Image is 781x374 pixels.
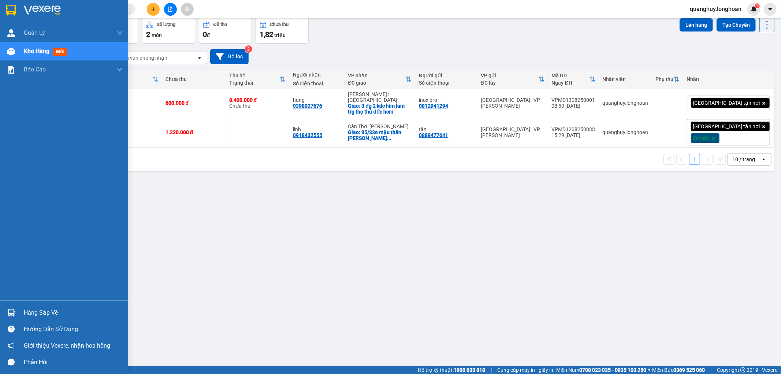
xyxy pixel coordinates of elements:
[293,81,341,86] div: Số điện thoại
[689,154,700,165] button: 1
[419,97,473,103] div: inox pro
[20,16,39,22] strong: CSKH:
[24,48,49,55] span: Kho hàng
[481,73,539,78] div: VP gửi
[8,342,15,349] span: notification
[740,367,745,373] span: copyright
[579,367,646,373] strong: 0708 023 035 - 0935 103 250
[348,80,406,86] div: ĐC giao
[552,97,595,103] div: VPMD1308250001
[100,70,161,89] th: Toggle SortBy
[229,97,286,109] div: Chưa thu
[3,51,46,57] span: 08:50:30 [DATE]
[552,132,595,138] div: 15:29 [DATE]
[166,100,222,106] div: 600.000 đ
[481,80,539,86] div: ĐC lấy
[293,72,341,78] div: Người nhận
[680,18,713,32] button: Lên hàng
[419,132,448,138] div: 0889477641
[7,48,15,55] img: warehouse-icon
[210,49,249,64] button: Bộ lọc
[3,16,56,29] span: [PHONE_NUMBER]
[556,366,646,374] span: Miền Nam
[203,30,207,39] span: 0
[226,70,289,89] th: Toggle SortBy
[418,366,485,374] span: Hỗ trợ kỹ thuật:
[256,17,309,44] button: Chưa thu1,82 triệu
[117,30,123,36] span: down
[274,32,286,38] span: triệu
[345,70,416,89] th: Toggle SortBy
[552,126,595,132] div: VPMD1208250033
[229,73,280,78] div: Thu hộ
[552,73,590,78] div: Mã GD
[693,100,760,106] span: [GEOGRAPHIC_DATA] tận nơi
[684,4,747,14] span: quanghuy.longhoan
[24,65,46,74] span: Báo cáo
[552,103,595,109] div: 08:50 [DATE]
[7,309,15,316] img: warehouse-icon
[348,123,412,129] div: Cần Thơ: [PERSON_NAME]
[648,369,650,371] span: ⚪️
[491,366,492,374] span: |
[419,73,473,78] div: Người gửi
[717,18,756,32] button: Tạo Chuyến
[710,366,711,374] span: |
[348,73,406,78] div: VP nhận
[693,135,710,141] span: Xe máy
[7,66,15,74] img: solution-icon
[245,45,252,53] sup: 2
[481,97,544,109] div: [GEOGRAPHIC_DATA] : VP [PERSON_NAME]
[213,22,227,27] div: Đã thu
[181,3,194,16] button: aim
[419,103,448,109] div: 0812941294
[454,367,485,373] strong: 1900 633 818
[199,17,252,44] button: Đã thu0đ
[8,326,15,333] span: question-circle
[481,126,544,138] div: [GEOGRAPHIC_DATA] : VP [PERSON_NAME]
[732,156,755,163] div: 10 / trang
[348,91,412,103] div: [PERSON_NAME] : [GEOGRAPHIC_DATA]
[24,28,45,37] span: Quản Lý
[497,366,554,374] span: Cung cấp máy in - giấy in:
[756,3,758,8] span: 1
[117,67,123,73] span: down
[603,76,648,82] div: Nhân viên
[293,103,322,109] div: 0398027676
[185,7,190,12] span: aim
[24,341,110,350] span: Giới thiệu Vexere, nhận hoa hồng
[270,22,289,27] div: Chưa thu
[293,97,341,103] div: hùng
[260,30,273,39] span: 1,82
[24,357,123,368] div: Phản hồi
[387,135,392,141] span: ...
[3,39,114,49] span: Mã đơn: VPMD1308250001
[755,3,760,8] sup: 1
[548,70,599,89] th: Toggle SortBy
[348,129,412,141] div: Giao: 95/33e mậu thân xuân khánh ninh kiều cần thơ
[552,80,590,86] div: Ngày ĐH
[53,48,67,56] span: mới
[152,32,162,38] span: món
[8,359,15,366] span: message
[166,129,222,135] div: 1.220.000 đ
[24,307,123,318] div: Hàng sắp về
[693,123,760,130] span: [GEOGRAPHIC_DATA] tận nơi
[168,7,173,12] span: file-add
[419,126,473,132] div: tân
[348,103,412,115] div: Giao: 3 đg 2 kdc him lam trg thọ thủ đức hcm
[477,70,548,89] th: Toggle SortBy
[751,6,757,12] img: icon-new-feature
[24,324,123,335] div: Hướng dẫn sử dụng
[603,100,648,106] div: quanghuy.longhoan
[164,3,177,16] button: file-add
[197,55,202,61] svg: open
[652,70,683,89] th: Toggle SortBy
[7,29,15,37] img: warehouse-icon
[157,22,175,27] div: Số lượng
[293,132,322,138] div: 0918432555
[49,3,145,13] strong: PHIẾU DÁN LÊN HÀNG
[229,80,280,86] div: Trạng thái
[6,5,16,16] img: logo-vxr
[142,17,195,44] button: Số lượng2món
